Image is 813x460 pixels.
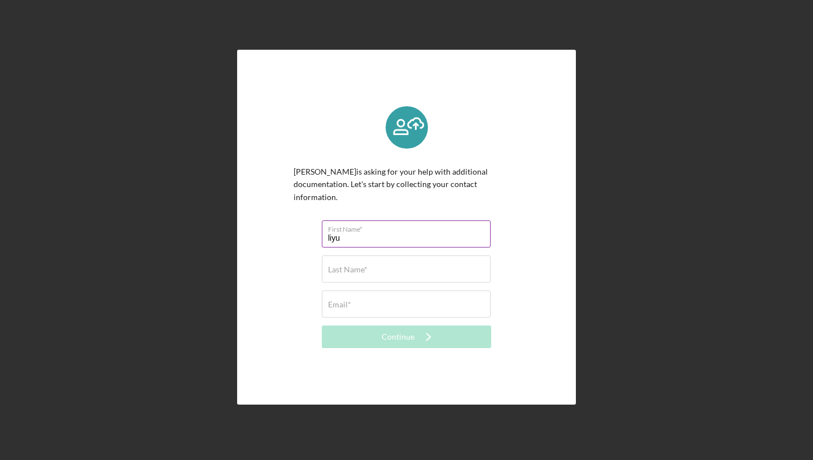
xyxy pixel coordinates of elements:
div: Continue [382,326,414,348]
button: Continue [322,326,491,348]
label: First Name* [328,221,491,233]
p: [PERSON_NAME] is asking for your help with additional documentation. Let's start by collecting yo... [294,166,519,203]
label: Email* [328,300,351,309]
label: Last Name* [328,265,368,274]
